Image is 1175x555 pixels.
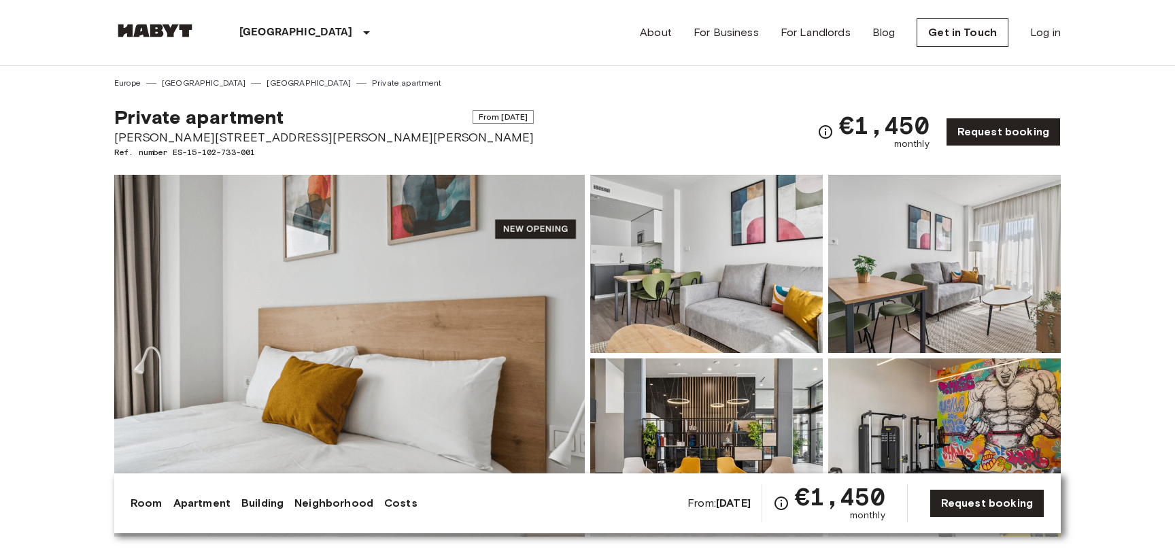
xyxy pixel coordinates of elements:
[946,118,1061,146] a: Request booking
[694,24,759,41] a: For Business
[687,496,751,511] span: From:
[372,77,442,89] a: Private apartment
[781,24,851,41] a: For Landlords
[828,358,1061,537] img: Picture of unit ES-15-102-733-001
[294,495,373,511] a: Neighborhood
[917,18,1008,47] a: Get in Touch
[1030,24,1061,41] a: Log in
[173,495,231,511] a: Apartment
[894,137,930,151] span: monthly
[241,495,284,511] a: Building
[640,24,672,41] a: About
[114,129,534,146] span: [PERSON_NAME][STREET_ADDRESS][PERSON_NAME][PERSON_NAME]
[384,495,418,511] a: Costs
[839,113,930,137] span: €1,450
[239,24,353,41] p: [GEOGRAPHIC_DATA]
[162,77,246,89] a: [GEOGRAPHIC_DATA]
[850,509,885,522] span: monthly
[795,484,885,509] span: €1,450
[114,175,585,537] img: Marketing picture of unit ES-15-102-733-001
[930,489,1044,518] a: Request booking
[817,124,834,140] svg: Check cost overview for full price breakdown. Please note that discounts apply to new joiners onl...
[114,105,284,129] span: Private apartment
[773,495,789,511] svg: Check cost overview for full price breakdown. Please note that discounts apply to new joiners onl...
[590,175,823,353] img: Picture of unit ES-15-102-733-001
[114,77,141,89] a: Europe
[828,175,1061,353] img: Picture of unit ES-15-102-733-001
[131,495,163,511] a: Room
[114,24,196,37] img: Habyt
[114,146,534,158] span: Ref. number ES-15-102-733-001
[267,77,351,89] a: [GEOGRAPHIC_DATA]
[590,358,823,537] img: Picture of unit ES-15-102-733-001
[716,497,751,509] b: [DATE]
[872,24,896,41] a: Blog
[473,110,534,124] span: From [DATE]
